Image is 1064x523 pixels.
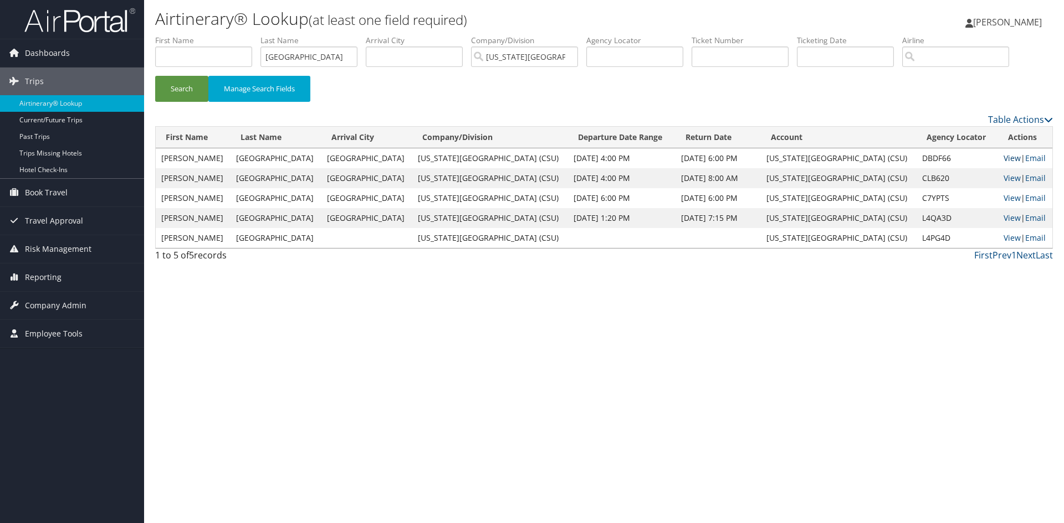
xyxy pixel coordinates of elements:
[25,39,70,67] span: Dashboards
[973,16,1042,28] span: [PERSON_NAME]
[412,208,568,228] td: [US_STATE][GEOGRAPHIC_DATA] (CSU)
[917,168,998,188] td: CLB620
[189,249,194,261] span: 5
[25,292,86,319] span: Company Admin
[260,35,366,46] label: Last Name
[998,168,1053,188] td: |
[568,168,676,188] td: [DATE] 4:00 PM
[988,113,1053,126] a: Table Actions
[998,148,1053,168] td: |
[321,208,412,228] td: [GEOGRAPHIC_DATA]
[761,168,917,188] td: [US_STATE][GEOGRAPHIC_DATA] (CSU)
[917,127,998,148] th: Agency Locator: activate to sort column ascending
[1025,153,1046,163] a: Email
[25,207,83,235] span: Travel Approval
[24,7,135,33] img: airportal-logo.png
[1004,153,1021,163] a: View
[993,249,1011,261] a: Prev
[231,228,321,248] td: [GEOGRAPHIC_DATA]
[321,188,412,208] td: [GEOGRAPHIC_DATA]
[917,148,998,168] td: DBDF66
[231,208,321,228] td: [GEOGRAPHIC_DATA]
[917,208,998,228] td: L4QA3D
[692,35,797,46] label: Ticket Number
[156,127,231,148] th: First Name: activate to sort column ascending
[761,148,917,168] td: [US_STATE][GEOGRAPHIC_DATA] (CSU)
[676,127,761,148] th: Return Date: activate to sort column ascending
[797,35,902,46] label: Ticketing Date
[761,228,917,248] td: [US_STATE][GEOGRAPHIC_DATA] (CSU)
[761,127,917,148] th: Account: activate to sort column ascending
[1004,213,1021,223] a: View
[1004,173,1021,183] a: View
[412,188,568,208] td: [US_STATE][GEOGRAPHIC_DATA] (CSU)
[412,228,568,248] td: [US_STATE][GEOGRAPHIC_DATA] (CSU)
[231,127,321,148] th: Last Name: activate to sort column ascending
[231,188,321,208] td: [GEOGRAPHIC_DATA]
[586,35,692,46] label: Agency Locator
[676,188,761,208] td: [DATE] 6:00 PM
[1025,193,1046,203] a: Email
[321,168,412,188] td: [GEOGRAPHIC_DATA]
[155,76,208,102] button: Search
[231,168,321,188] td: [GEOGRAPHIC_DATA]
[676,208,761,228] td: [DATE] 7:15 PM
[568,127,676,148] th: Departure Date Range: activate to sort column ascending
[321,148,412,168] td: [GEOGRAPHIC_DATA]
[1036,249,1053,261] a: Last
[998,127,1053,148] th: Actions
[309,11,467,29] small: (at least one field required)
[208,76,310,102] button: Manage Search Fields
[25,320,83,348] span: Employee Tools
[321,127,412,148] th: Arrival City: activate to sort column ascending
[471,35,586,46] label: Company/Division
[25,263,62,291] span: Reporting
[761,188,917,208] td: [US_STATE][GEOGRAPHIC_DATA] (CSU)
[1011,249,1016,261] a: 1
[156,228,231,248] td: [PERSON_NAME]
[155,7,754,30] h1: Airtinerary® Lookup
[902,35,1017,46] label: Airline
[1004,193,1021,203] a: View
[974,249,993,261] a: First
[1016,249,1036,261] a: Next
[568,208,676,228] td: [DATE] 1:20 PM
[412,127,568,148] th: Company/Division
[568,148,676,168] td: [DATE] 4:00 PM
[761,208,917,228] td: [US_STATE][GEOGRAPHIC_DATA] (CSU)
[1025,232,1046,243] a: Email
[231,148,321,168] td: [GEOGRAPHIC_DATA]
[25,235,91,263] span: Risk Management
[25,179,68,206] span: Book Travel
[676,168,761,188] td: [DATE] 8:00 AM
[155,35,260,46] label: First Name
[998,188,1053,208] td: |
[1025,173,1046,183] a: Email
[568,188,676,208] td: [DATE] 6:00 PM
[156,208,231,228] td: [PERSON_NAME]
[917,188,998,208] td: C7YPTS
[366,35,471,46] label: Arrival City
[965,6,1053,39] a: [PERSON_NAME]
[156,148,231,168] td: [PERSON_NAME]
[676,148,761,168] td: [DATE] 6:00 PM
[412,168,568,188] td: [US_STATE][GEOGRAPHIC_DATA] (CSU)
[156,168,231,188] td: [PERSON_NAME]
[155,248,367,267] div: 1 to 5 of records
[156,188,231,208] td: [PERSON_NAME]
[917,228,998,248] td: L4PG4D
[25,68,44,95] span: Trips
[998,208,1053,228] td: |
[412,148,568,168] td: [US_STATE][GEOGRAPHIC_DATA] (CSU)
[1004,232,1021,243] a: View
[1025,213,1046,223] a: Email
[998,228,1053,248] td: |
